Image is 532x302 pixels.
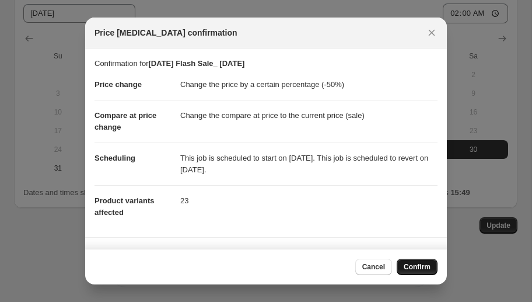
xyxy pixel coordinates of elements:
button: Cancel [355,259,392,275]
dd: 23 [180,185,437,216]
span: Product variants affected [94,196,155,217]
dd: Change the price by a certain percentage (-50%) [180,70,437,100]
span: Price change [94,80,142,89]
button: Close [423,25,440,41]
button: Confirm [397,259,437,275]
span: Confirm [404,262,430,272]
span: Price [MEDICAL_DATA] confirmation [94,27,237,39]
span: Scheduling [94,154,135,162]
dd: This job is scheduled to start on [DATE]. This job is scheduled to revert on [DATE]. [180,143,437,185]
p: Confirmation for [94,58,437,70]
dd: Change the compare at price to the current price (sale) [180,100,437,131]
b: A price [MEDICAL_DATA] like this usually takes a minute or less to complete. [94,248,373,257]
span: Cancel [362,262,385,272]
b: [DATE] Flash Sale_ [DATE] [148,59,244,68]
span: Compare at price change [94,111,156,131]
